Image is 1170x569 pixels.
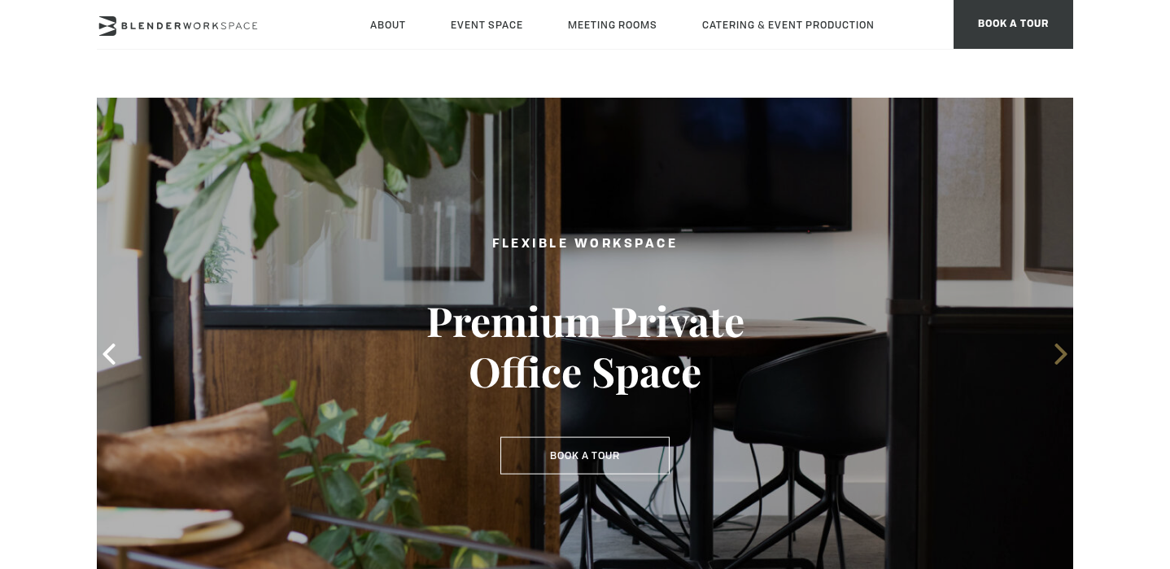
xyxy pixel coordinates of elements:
button: Book a Tour [500,437,670,475]
h2: Flexible Workspace [398,234,772,255]
a: Book a Tour [500,444,670,462]
iframe: Chat Widget [1089,491,1170,569]
h3: Premium Private Office Space [398,295,772,396]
